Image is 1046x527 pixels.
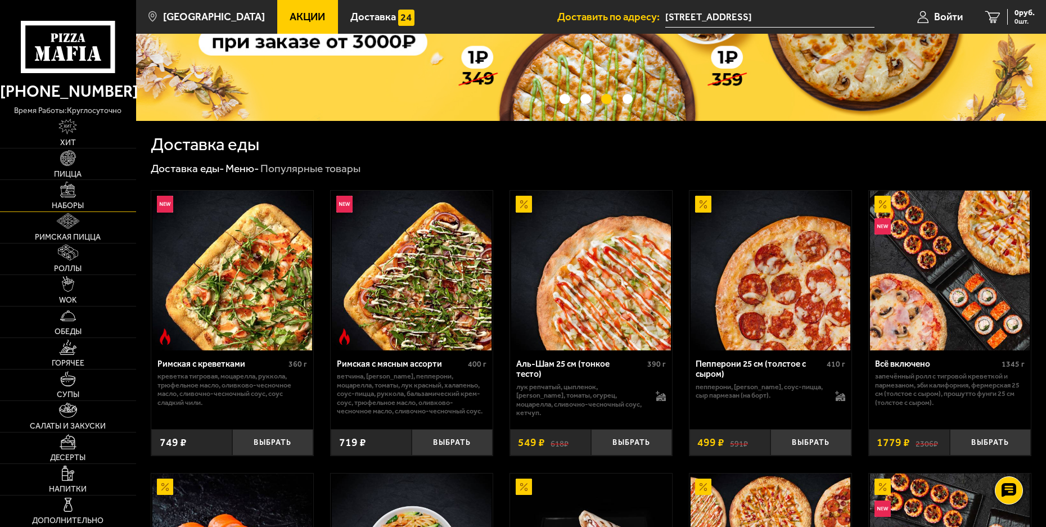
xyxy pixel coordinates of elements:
[647,359,666,369] span: 390 г
[290,12,325,22] span: Акции
[398,10,414,26] img: 15daf4d41897b9f0e9f617042186c801.svg
[52,359,84,367] span: Горячее
[697,437,724,448] span: 499 ₽
[1015,18,1035,25] span: 0 шт.
[339,437,366,448] span: 719 ₽
[623,94,633,105] button: точки переключения
[601,94,612,105] button: точки переключения
[874,218,891,235] img: Новинка
[32,517,103,525] span: Дополнительно
[516,196,532,212] img: Акционный
[288,359,307,369] span: 360 г
[331,191,493,350] a: НовинкаОстрое блюдоРимская с мясным ассорти
[157,372,308,407] p: креветка тигровая, моцарелла, руккола, трюфельное масло, оливково-чесночное масло, сливочно-чесно...
[874,501,891,517] img: Новинка
[50,454,85,462] span: Десерты
[518,437,545,448] span: 549 ₽
[1002,359,1025,369] span: 1345 г
[337,359,466,370] div: Римская с мясным ассорти
[60,139,76,147] span: Хит
[151,191,313,350] a: НовинкаОстрое блюдоРимская с креветками
[157,479,173,495] img: Акционный
[412,429,493,456] button: Выбрать
[696,359,824,380] div: Пепперони 25 см (толстое с сыром)
[665,7,874,28] input: Ваш адрес доставки
[226,162,259,175] a: Меню-
[232,429,313,456] button: Выбрать
[934,12,963,22] span: Войти
[870,191,1030,350] img: Всё включено
[163,12,265,22] span: [GEOGRAPHIC_DATA]
[1015,9,1035,17] span: 0 руб.
[151,162,224,175] a: Доставка еды-
[877,437,910,448] span: 1779 ₽
[874,196,891,212] img: Акционный
[54,265,82,273] span: Роллы
[49,485,87,493] span: Напитки
[691,191,850,350] img: Пепперони 25 см (толстое с сыром)
[157,196,173,212] img: Новинка
[332,191,492,350] img: Римская с мясным ассорти
[557,12,665,22] span: Доставить по адресу:
[560,94,570,105] button: точки переключения
[591,429,672,456] button: Выбрать
[516,382,645,417] p: лук репчатый, цыпленок, [PERSON_NAME], томаты, огурец, моцарелла, сливочно-чесночный соус, кетчуп.
[869,191,1031,350] a: АкционныйНовинкаВсё включено
[695,196,711,212] img: Акционный
[160,437,187,448] span: 749 ₽
[874,479,891,495] img: Акционный
[511,191,671,350] img: Аль-Шам 25 см (тонкое тесто)
[54,170,82,178] span: Пицца
[875,372,1025,407] p: Запечённый ролл с тигровой креветкой и пармезаном, Эби Калифорния, Фермерская 25 см (толстое с сы...
[59,296,76,304] span: WOK
[350,12,396,22] span: Доставка
[551,437,569,448] s: 618 ₽
[696,382,824,400] p: пепперони, [PERSON_NAME], соус-пицца, сыр пармезан (на борт).
[665,7,874,28] span: Елецкая улица, 15А
[30,422,106,430] span: Салаты и закуски
[35,233,101,241] span: Римская пицца
[468,359,486,369] span: 400 г
[580,94,591,105] button: точки переключения
[695,479,711,495] img: Акционный
[336,196,353,212] img: Новинка
[260,161,360,175] div: Популярные товары
[52,202,84,210] span: Наборы
[510,191,672,350] a: АкционныйАль-Шам 25 см (тонкое тесто)
[827,359,845,369] span: 410 г
[157,328,173,345] img: Острое блюдо
[55,328,82,336] span: Обеды
[152,191,312,350] img: Римская с креветками
[336,328,353,345] img: Острое блюдо
[730,437,748,448] s: 591 ₽
[770,429,851,456] button: Выбрать
[57,391,79,399] span: Супы
[689,191,851,350] a: АкционныйПепперони 25 см (толстое с сыром)
[875,359,999,370] div: Всё включено
[151,136,259,153] h1: Доставка еды
[516,479,532,495] img: Акционный
[950,429,1031,456] button: Выбрать
[337,372,487,416] p: ветчина, [PERSON_NAME], пепперони, моцарелла, томаты, лук красный, халапеньо, соус-пицца, руккола...
[916,437,938,448] s: 2306 ₽
[157,359,286,370] div: Римская с креветками
[516,359,645,380] div: Аль-Шам 25 см (тонкое тесто)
